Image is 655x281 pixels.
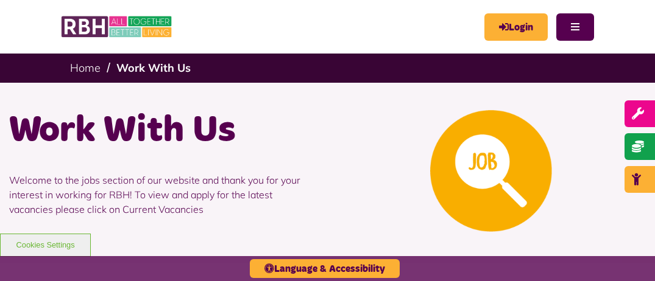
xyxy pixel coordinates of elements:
[250,259,400,278] button: Language & Accessibility
[116,61,191,75] a: Work With Us
[600,226,655,281] iframe: Netcall Web Assistant for live chat
[556,13,594,41] button: Navigation
[9,107,319,154] h1: Work With Us
[484,13,548,41] a: MyRBH
[70,61,101,75] a: Home
[430,110,552,232] img: Looking For A Job
[61,12,174,41] img: RBH
[9,154,319,235] p: Welcome to the jobs section of our website and thank you for your interest in working for RBH! To...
